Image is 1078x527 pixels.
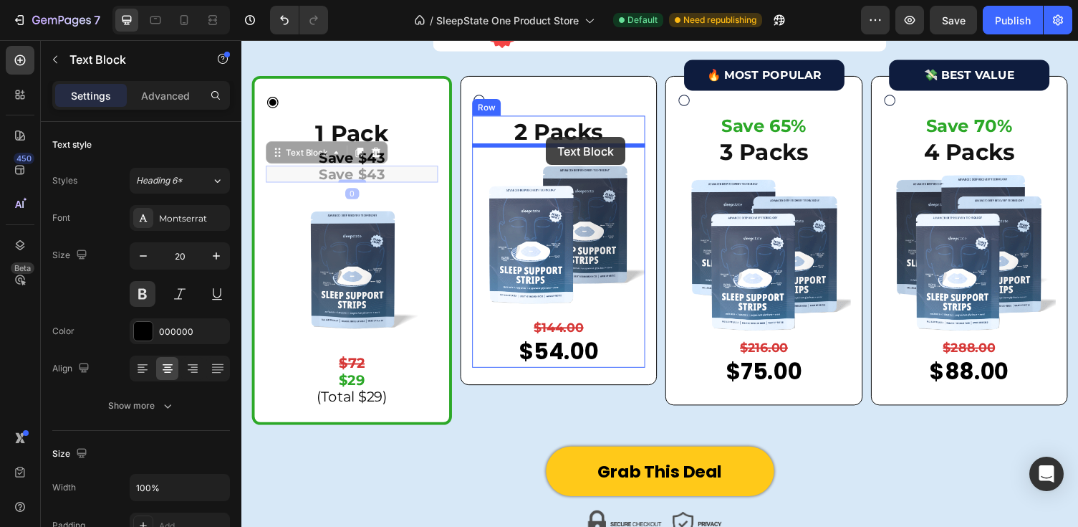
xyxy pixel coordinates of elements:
p: Text Block [69,51,191,68]
span: SleepState One Product Store [436,13,579,28]
p: Advanced [141,88,190,103]
button: Show more [52,393,230,419]
div: Styles [52,174,77,187]
div: Show more [108,399,175,413]
div: Size [52,445,90,464]
div: 000000 [159,326,226,338]
span: / [430,13,433,28]
div: Montserrat [159,212,226,225]
div: 450 [14,153,34,164]
div: Font [52,212,70,224]
div: Align [52,359,92,379]
div: Beta [11,262,34,274]
div: Undo/Redo [270,6,328,34]
button: Save [930,6,977,34]
div: Open Intercom Messenger [1029,457,1064,491]
div: Size [52,246,90,265]
p: 7 [94,11,100,29]
button: 7 [6,6,107,34]
p: Settings [71,88,111,103]
span: Heading 6* [136,174,183,187]
input: Auto [130,475,229,500]
div: Text style [52,138,92,151]
span: Save [942,14,966,27]
iframe: Design area [241,40,1078,527]
button: Publish [983,6,1043,34]
div: Publish [995,13,1031,28]
button: Heading 6* [130,168,230,194]
span: Default [627,14,658,27]
div: Width [52,481,76,494]
span: Need republishing [683,14,756,27]
div: Color [52,325,74,338]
